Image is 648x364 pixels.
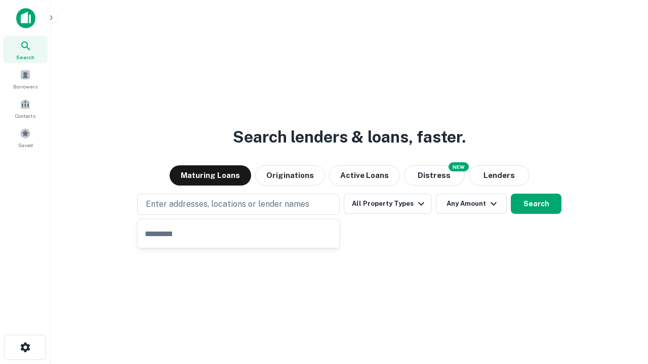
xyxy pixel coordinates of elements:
span: Search [16,53,34,61]
button: Lenders [469,165,530,186]
iframe: Chat Widget [597,283,648,332]
button: Maturing Loans [170,165,251,186]
a: Saved [3,124,48,151]
a: Borrowers [3,65,48,93]
button: Originations [255,165,325,186]
span: Borrowers [13,82,37,90]
img: capitalize-icon.png [16,8,35,28]
button: Search distressed loans with lien and other non-mortgage details. [404,165,465,186]
span: Contacts [15,112,35,120]
button: Active Loans [329,165,400,186]
p: Enter addresses, locations or lender names [146,198,309,210]
button: Any Amount [436,194,507,214]
a: Contacts [3,95,48,122]
a: Search [3,36,48,63]
h3: Search lenders & loans, faster. [233,125,466,149]
button: All Property Types [344,194,432,214]
button: Search [511,194,561,214]
span: Saved [18,141,33,149]
button: Enter addresses, locations or lender names [137,194,340,215]
div: NEW [449,162,469,171]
